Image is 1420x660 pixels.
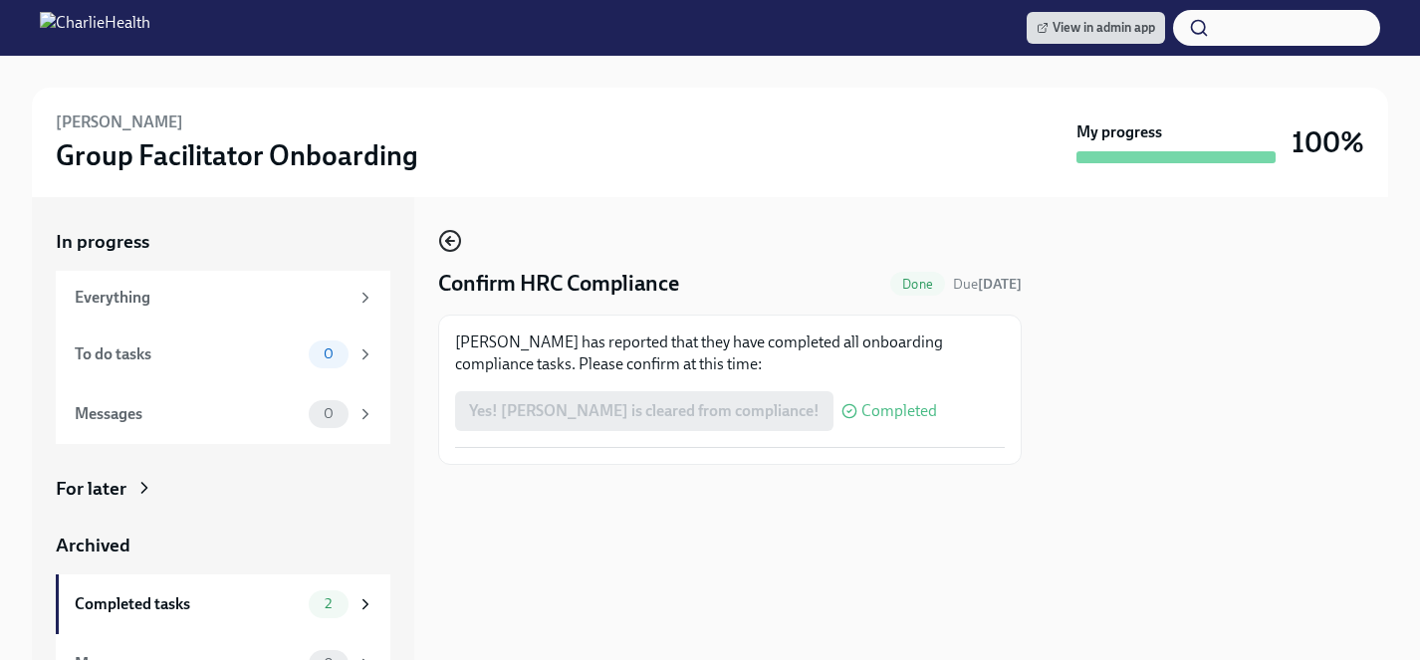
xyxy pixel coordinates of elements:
[75,593,301,615] div: Completed tasks
[1037,18,1155,38] span: View in admin app
[56,111,183,133] h6: [PERSON_NAME]
[40,12,150,44] img: CharlieHealth
[56,325,390,384] a: To do tasks0
[438,269,679,299] h4: Confirm HRC Compliance
[953,276,1022,293] span: Due
[56,229,390,255] a: In progress
[75,403,301,425] div: Messages
[56,137,418,173] h3: Group Facilitator Onboarding
[1292,124,1364,160] h3: 100%
[978,276,1022,293] strong: [DATE]
[56,271,390,325] a: Everything
[890,277,945,292] span: Done
[56,384,390,444] a: Messages0
[56,476,126,502] div: For later
[455,331,1005,375] p: [PERSON_NAME] has reported that they have completed all onboarding compliance tasks. Please confi...
[56,476,390,502] a: For later
[56,574,390,634] a: Completed tasks2
[75,287,349,309] div: Everything
[1027,12,1165,44] a: View in admin app
[312,406,346,421] span: 0
[313,596,344,611] span: 2
[861,403,937,419] span: Completed
[312,346,346,361] span: 0
[56,533,390,558] a: Archived
[75,343,301,365] div: To do tasks
[1076,121,1162,143] strong: My progress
